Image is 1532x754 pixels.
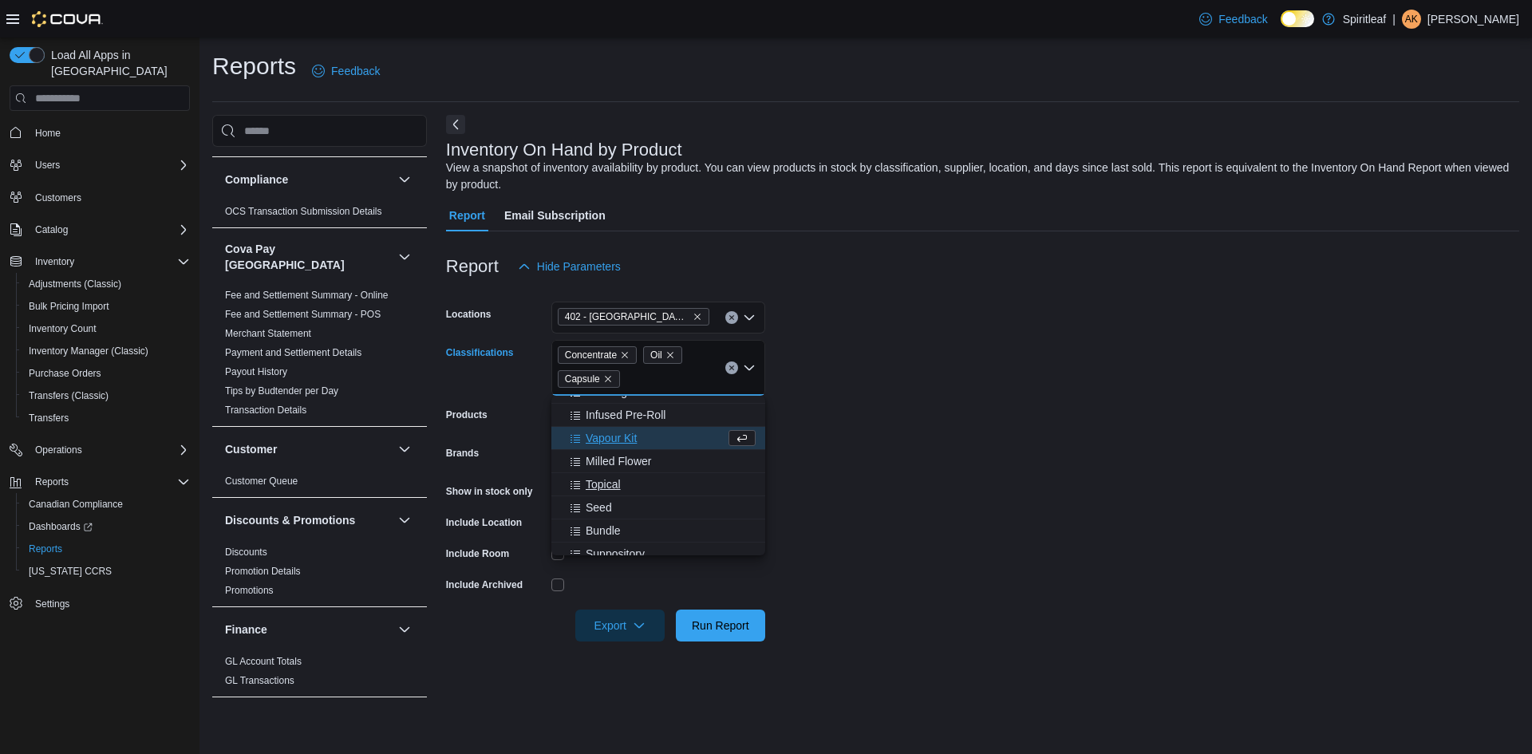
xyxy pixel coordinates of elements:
span: Inventory Manager (Classic) [29,345,148,357]
a: Transaction Details [225,405,306,416]
h3: Customer [225,441,277,457]
a: [US_STATE] CCRS [22,562,118,581]
button: Catalog [29,220,74,239]
button: Topical [551,473,765,496]
span: 402 - Polo Park (Winnipeg) [558,308,709,326]
span: Reports [35,476,69,488]
button: Customer [225,441,392,457]
span: Catalog [29,220,190,239]
button: Settings [3,592,196,615]
span: Dark Mode [1281,27,1281,28]
span: Feedback [331,63,380,79]
button: Remove 402 - Polo Park (Winnipeg) from selection in this group [693,312,702,322]
button: Catalog [3,219,196,241]
span: Topical [586,476,621,492]
span: Inventory Manager (Classic) [22,341,190,361]
span: Oil [650,347,662,363]
a: Inventory Manager (Classic) [22,341,155,361]
span: GL Transactions [225,674,294,687]
button: Operations [29,440,89,460]
a: Inventory Count [22,319,103,338]
a: Fee and Settlement Summary - Online [225,290,389,301]
span: Transfers (Classic) [29,389,109,402]
span: Infused Pre-Roll [586,407,665,423]
button: Users [3,154,196,176]
span: Run Report [692,618,749,634]
div: Cova Pay [GEOGRAPHIC_DATA] [212,286,427,426]
span: Email Subscription [504,199,606,231]
h3: Cova Pay [GEOGRAPHIC_DATA] [225,241,392,273]
button: [US_STATE] CCRS [16,560,196,582]
h3: Inventory On Hand by Product [446,140,682,160]
span: Feedback [1218,11,1267,27]
span: Transfers (Classic) [22,386,190,405]
span: Bundle [586,523,621,539]
button: Canadian Compliance [16,493,196,515]
span: AK [1405,10,1418,29]
span: Discounts [225,546,267,559]
label: Show in stock only [446,485,533,498]
span: Operations [29,440,190,460]
a: OCS Transaction Submission Details [225,206,382,217]
button: Inventory [3,251,196,273]
span: OCS Transaction Submission Details [225,205,382,218]
span: Adjustments (Classic) [22,274,190,294]
button: Purchase Orders [16,362,196,385]
button: Infused Pre-Roll [551,404,765,427]
span: Tips by Budtender per Day [225,385,338,397]
span: Reports [29,543,62,555]
button: Inventory Count [16,318,196,340]
span: Inventory [35,255,74,268]
div: Customer [212,472,427,497]
button: Bundle [551,519,765,543]
nav: Complex example [10,114,190,657]
span: Fee and Settlement Summary - Online [225,289,389,302]
button: Inventory [395,710,414,729]
button: Open list of options [743,311,756,324]
span: Home [35,127,61,140]
button: Discounts & Promotions [395,511,414,530]
span: Payout History [225,365,287,378]
button: Compliance [395,170,414,189]
button: Finance [395,620,414,639]
a: Bulk Pricing Import [22,297,116,316]
span: Transfers [22,409,190,428]
span: Settings [35,598,69,610]
a: Feedback [306,55,386,87]
button: Customer [395,440,414,459]
span: [US_STATE] CCRS [29,565,112,578]
span: Users [29,156,190,175]
p: | [1392,10,1396,29]
span: Load All Apps in [GEOGRAPHIC_DATA] [45,47,190,79]
span: Payment and Settlement Details [225,346,361,359]
div: Discounts & Promotions [212,543,427,606]
label: Brands [446,447,479,460]
img: Cova [32,11,103,27]
span: Inventory Count [29,322,97,335]
label: Include Archived [446,578,523,591]
span: Oil [643,346,682,364]
button: Suppository [551,543,765,566]
span: Canadian Compliance [22,495,190,514]
input: Dark Mode [1281,10,1314,27]
span: Operations [35,444,82,456]
span: Washington CCRS [22,562,190,581]
button: Customers [3,186,196,209]
button: Close list of options [743,361,756,374]
span: Bulk Pricing Import [29,300,109,313]
button: Hide Parameters [511,251,627,282]
a: Promotion Details [225,566,301,577]
h3: Report [446,257,499,276]
span: Transfers [29,412,69,424]
span: Capsule [558,370,620,388]
div: Compliance [212,202,427,227]
a: Fee and Settlement Summary - POS [225,309,381,320]
button: Run Report [676,610,765,641]
button: Adjustments (Classic) [16,273,196,295]
button: Milled Flower [551,450,765,473]
button: Compliance [225,172,392,188]
a: GL Account Totals [225,656,302,667]
span: Customers [35,191,81,204]
button: Vapour Kit [551,427,765,450]
span: Bulk Pricing Import [22,297,190,316]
